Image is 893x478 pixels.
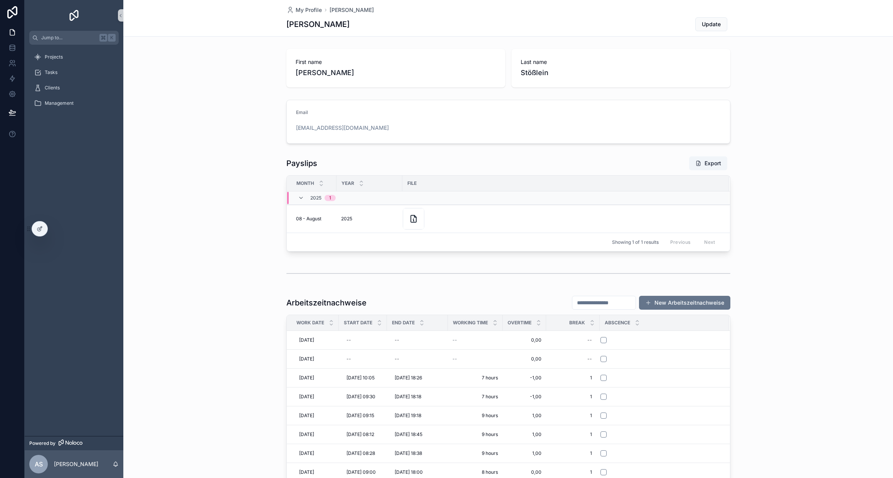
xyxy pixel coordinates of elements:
span: 2025 [310,195,321,201]
button: Jump to...K [29,31,119,45]
div: 1 [329,195,331,201]
span: -- [452,356,457,362]
span: [DATE] 09:30 [346,394,375,400]
span: Showing 1 of 1 results [612,239,659,245]
a: 1,00 [507,413,542,419]
a: -- [343,334,382,346]
a: 9 hours [452,431,498,438]
a: [DATE] 09:30 [343,391,382,403]
a: [DATE] 08:12 [343,428,382,441]
a: -- [343,353,382,365]
a: -1,00 [507,375,542,381]
a: 1 [551,409,595,422]
span: Clients [45,85,60,91]
div: -- [346,356,351,362]
span: Update [702,20,721,28]
span: My Profile [296,6,322,14]
a: 1 [551,372,595,384]
a: [DATE] 10:05 [343,372,382,384]
a: [DATE] 19:18 [392,409,443,422]
a: -- [551,334,595,346]
span: 1 [554,413,592,419]
a: Projects [29,50,119,64]
h1: Arbeitszeitnachweise [286,297,367,308]
div: -- [587,356,592,362]
span: [DATE] 18:18 [395,394,421,400]
span: [DATE] 08:28 [346,450,375,456]
a: -- [392,353,443,365]
span: [DATE] [299,356,314,362]
h1: [PERSON_NAME] [286,19,350,30]
span: [DATE] 18:00 [395,469,423,475]
a: 9 hours [452,413,498,419]
span: [DATE] 08:12 [346,431,374,438]
span: 1 [554,431,592,438]
a: [DATE] 18:26 [392,372,443,384]
span: 1 [554,469,592,475]
a: [DATE] 18:45 [392,428,443,441]
a: 0,00 [507,356,542,362]
span: [DATE] [299,375,314,381]
span: Working Time [453,320,488,326]
a: 0,00 [507,469,542,475]
a: [DATE] [296,409,334,422]
a: -- [551,353,595,365]
span: Overtime [508,320,531,326]
span: [DATE] 18:45 [395,431,422,438]
span: 1 [554,394,592,400]
span: Break [569,320,585,326]
span: [PERSON_NAME] [296,67,496,78]
span: [DATE] 19:18 [395,413,421,419]
button: New Arbeitszeitnachweise [639,296,730,310]
span: File [407,180,417,186]
span: End Date [392,320,415,326]
button: Update [695,17,727,31]
a: [PERSON_NAME] [330,6,374,14]
a: 1,00 [507,431,542,438]
a: 0,00 [507,337,542,343]
span: [DATE] [299,469,314,475]
a: [DATE] 09:15 [343,409,382,422]
a: 9 hours [452,450,498,456]
span: [DATE] 18:26 [395,375,422,381]
span: Last name [521,58,721,66]
a: [DATE] [296,334,334,346]
span: Management [45,100,74,106]
p: [PERSON_NAME] [54,460,98,468]
span: Month [296,180,314,186]
div: -- [587,337,592,343]
span: [DATE] 18:38 [395,450,422,456]
a: [DATE] [296,372,334,384]
div: -- [395,356,399,362]
span: Abscence [605,320,630,326]
span: 1 [554,450,592,456]
div: -- [346,337,351,343]
a: Management [29,96,119,110]
span: 2025 [341,216,352,222]
a: [DATE] [296,391,334,403]
a: [DATE] [296,447,334,460]
a: -- [452,337,498,343]
span: 7 hours [452,394,498,400]
a: 7 hours [452,375,498,381]
span: Projects [45,54,63,60]
a: 1 [551,391,595,403]
span: Year [341,180,354,186]
span: First name [296,58,496,66]
span: [DATE] [299,394,314,400]
span: 1,00 [507,450,542,456]
a: [DATE] [296,428,334,441]
span: Jump to... [41,35,96,41]
span: [DATE] 09:15 [346,413,374,419]
a: 1 [551,447,595,460]
span: [DATE] [299,431,314,438]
